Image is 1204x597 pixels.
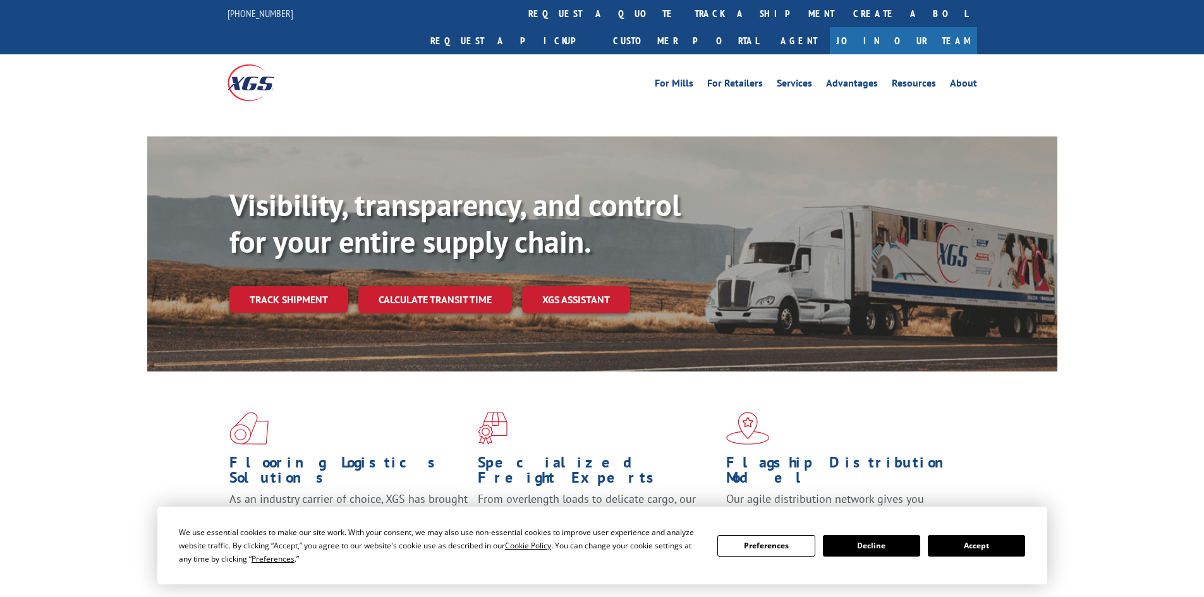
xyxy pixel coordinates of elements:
a: [PHONE_NUMBER] [228,7,293,20]
a: Agent [768,27,830,54]
a: Customer Portal [604,27,768,54]
a: Track shipment [229,286,348,313]
h1: Specialized Freight Experts [478,455,717,491]
a: For Retailers [707,78,763,92]
a: XGS ASSISTANT [522,286,630,313]
a: Calculate transit time [358,286,512,313]
h1: Flagship Distribution Model [726,455,965,491]
button: Preferences [717,535,815,557]
div: We use essential cookies to make our site work. With your consent, we may also use non-essential ... [179,526,702,565]
a: For Mills [655,78,693,92]
span: Preferences [252,553,295,564]
a: Advantages [826,78,878,92]
img: xgs-icon-flagship-distribution-model-red [726,412,770,445]
a: Resources [892,78,936,92]
span: Cookie Policy [505,540,551,551]
img: xgs-icon-focused-on-flooring-red [478,412,508,445]
div: Cookie Consent Prompt [157,507,1047,584]
span: Our agile distribution network gives you nationwide inventory management on demand. [726,491,959,521]
h1: Flooring Logistics Solutions [229,455,468,491]
b: Visibility, transparency, and control for your entire supply chain. [229,185,681,261]
button: Accept [928,535,1025,557]
span: As an industry carrier of choice, XGS has brought innovation and dedication to flooring logistics... [229,491,468,536]
a: Join Our Team [830,27,977,54]
a: About [950,78,977,92]
p: From overlength loads to delicate cargo, our experienced staff knows the best way to move your fr... [478,491,717,548]
img: xgs-icon-total-supply-chain-intelligence-red [229,412,269,445]
a: Services [777,78,812,92]
a: Request a pickup [421,27,604,54]
button: Decline [823,535,920,557]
